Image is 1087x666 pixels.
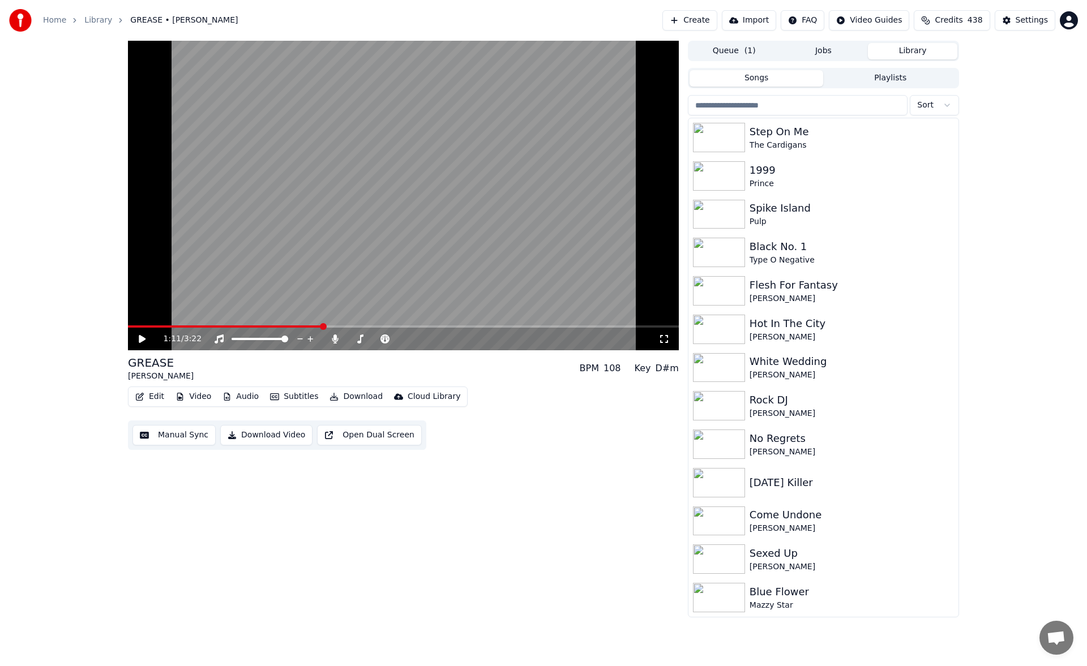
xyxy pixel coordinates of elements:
span: 3:22 [184,333,202,345]
nav: breadcrumb [43,15,238,26]
button: Download Video [220,425,313,445]
div: / [164,333,191,345]
div: No Regrets [750,431,954,446]
div: Mazzy Star [750,600,954,611]
div: Key [635,362,651,375]
div: Come Undone [750,507,954,523]
div: BPM [580,362,599,375]
div: [PERSON_NAME] [128,371,194,382]
button: Settings [995,10,1055,31]
div: Rock DJ [750,392,954,408]
span: ( 1 ) [744,45,756,57]
span: Sort [917,100,934,111]
div: [PERSON_NAME] [750,523,954,534]
div: Step On Me [750,124,954,140]
button: Subtitles [266,389,323,405]
span: Credits [935,15,962,26]
div: Flesh For Fantasy [750,277,954,293]
div: Settings [1016,15,1048,26]
button: Video [171,389,216,405]
div: [PERSON_NAME] [750,446,954,458]
div: 108 [604,362,621,375]
div: Cloud Library [408,391,460,402]
div: White Wedding [750,354,954,369]
button: Import [722,10,776,31]
div: [PERSON_NAME] [750,332,954,343]
div: Sexed Up [750,545,954,561]
a: Open chat [1039,621,1073,655]
button: FAQ [781,10,824,31]
img: youka [9,9,32,32]
button: Edit [131,389,169,405]
div: Type O Negative [750,255,954,266]
div: [DATE] Killer [750,475,954,491]
button: Songs [690,70,824,87]
span: 1:11 [164,333,181,345]
button: Credits438 [914,10,990,31]
div: The Cardigans [750,140,954,151]
button: Open Dual Screen [317,425,422,445]
div: D#m [656,362,679,375]
div: Black No. 1 [750,239,954,255]
button: Video Guides [829,10,909,31]
a: Library [84,15,112,26]
div: Prince [750,178,954,190]
button: Queue [690,43,779,59]
button: Manual Sync [132,425,216,445]
div: [PERSON_NAME] [750,369,954,381]
span: 438 [968,15,983,26]
div: 1999 [750,162,954,178]
div: Hot In The City [750,316,954,332]
button: Jobs [779,43,868,59]
div: [PERSON_NAME] [750,561,954,573]
button: Playlists [823,70,957,87]
button: Create [662,10,717,31]
span: GREASE • [PERSON_NAME] [130,15,238,26]
div: Blue Flower [750,584,954,600]
a: Home [43,15,66,26]
div: [PERSON_NAME] [750,408,954,419]
div: Pulp [750,216,954,227]
div: Spike Island [750,200,954,216]
div: [PERSON_NAME] [750,293,954,304]
button: Download [325,389,387,405]
button: Audio [218,389,263,405]
button: Library [868,43,957,59]
div: GREASE [128,355,194,371]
